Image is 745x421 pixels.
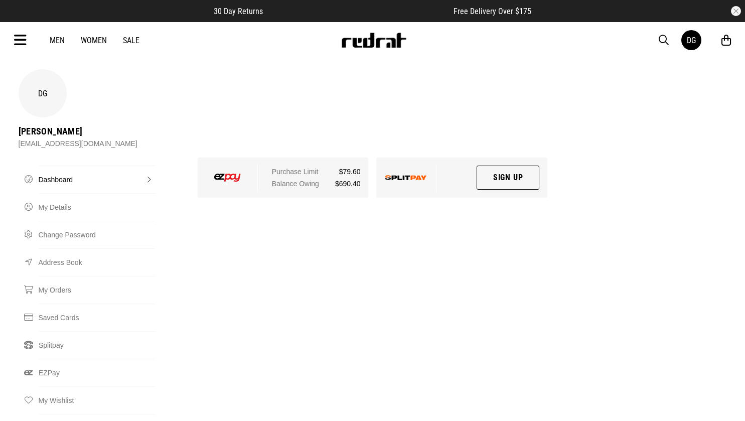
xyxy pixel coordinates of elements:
div: DG [19,69,67,117]
div: Purchase Limit [272,166,361,178]
a: Sign Up [477,166,540,190]
div: [EMAIL_ADDRESS][DOMAIN_NAME] [19,137,137,150]
a: My Details [39,193,156,221]
a: My Wishlist [39,386,156,414]
a: Women [81,36,107,45]
a: Address Book [39,248,156,276]
div: [PERSON_NAME] [19,125,137,137]
a: Change Password [39,221,156,248]
div: DG [687,36,696,45]
a: EZPay [39,359,155,386]
a: Men [50,36,65,45]
span: $79.60 [339,166,361,178]
img: ezpay [214,174,241,182]
div: Balance Owing [272,178,361,190]
span: Free Delivery Over $175 [454,7,531,16]
img: splitpay [385,175,427,180]
a: Dashboard [39,166,156,193]
a: Saved Cards [39,304,156,331]
a: Splitpay [39,331,155,359]
a: Sale [123,36,139,45]
iframe: Customer reviews powered by Trustpilot [283,6,433,16]
span: $690.40 [335,178,361,190]
a: My Orders [39,276,156,304]
img: Redrat logo [341,33,407,48]
span: 30 Day Returns [214,7,263,16]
